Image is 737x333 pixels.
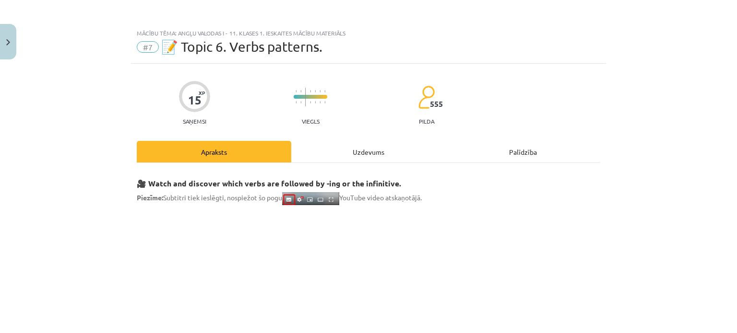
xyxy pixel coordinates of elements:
[296,101,297,103] img: icon-short-line-57e1e144782c952c97e751825c79c345078a6d821885a25fce030b3d8c18986b.svg
[137,193,422,202] span: Subtitri tiek ieslēgti, nospiežot šo pogu YouTube video atskaņotājā.
[418,85,435,109] img: students-c634bb4e5e11cddfef0936a35e636f08e4e9abd3cc4e673bd6f9a4125e45ecb1.svg
[137,30,600,36] div: Mācību tēma: Angļu valodas i - 11. klases 1. ieskaites mācību materiāls
[291,141,446,162] div: Uzdevums
[324,101,325,103] img: icon-short-line-57e1e144782c952c97e751825c79c345078a6d821885a25fce030b3d8c18986b.svg
[310,101,311,103] img: icon-short-line-57e1e144782c952c97e751825c79c345078a6d821885a25fce030b3d8c18986b.svg
[315,90,316,92] img: icon-short-line-57e1e144782c952c97e751825c79c345078a6d821885a25fce030b3d8c18986b.svg
[305,88,306,106] img: icon-long-line-d9ea69661e0d244f92f715978eff75569469978d946b2353a9bb055b3ed8787d.svg
[300,90,301,92] img: icon-short-line-57e1e144782c952c97e751825c79c345078a6d821885a25fce030b3d8c18986b.svg
[324,90,325,92] img: icon-short-line-57e1e144782c952c97e751825c79c345078a6d821885a25fce030b3d8c18986b.svg
[302,118,320,125] p: Viegls
[137,193,163,202] strong: Piezīme:
[137,178,401,188] strong: 🎥 Watch and discover which verbs are followed by -ing or the infinitive.
[137,41,159,53] span: #7
[296,90,297,92] img: icon-short-line-57e1e144782c952c97e751825c79c345078a6d821885a25fce030b3d8c18986b.svg
[161,39,322,55] span: 📝 Topic 6. Verbs patterns.
[199,90,205,95] span: XP
[179,118,210,125] p: Saņemsi
[188,93,202,107] div: 15
[320,90,321,92] img: icon-short-line-57e1e144782c952c97e751825c79c345078a6d821885a25fce030b3d8c18986b.svg
[430,100,443,108] span: 555
[320,101,321,103] img: icon-short-line-57e1e144782c952c97e751825c79c345078a6d821885a25fce030b3d8c18986b.svg
[137,141,291,162] div: Apraksts
[446,141,600,162] div: Palīdzība
[315,101,316,103] img: icon-short-line-57e1e144782c952c97e751825c79c345078a6d821885a25fce030b3d8c18986b.svg
[6,39,10,46] img: icon-close-lesson-0947bae3869378f0d4975bcd49f059093ad1ed9edebbc8119c70593378902aed.svg
[419,118,434,125] p: pilda
[300,101,301,103] img: icon-short-line-57e1e144782c952c97e751825c79c345078a6d821885a25fce030b3d8c18986b.svg
[310,90,311,92] img: icon-short-line-57e1e144782c952c97e751825c79c345078a6d821885a25fce030b3d8c18986b.svg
